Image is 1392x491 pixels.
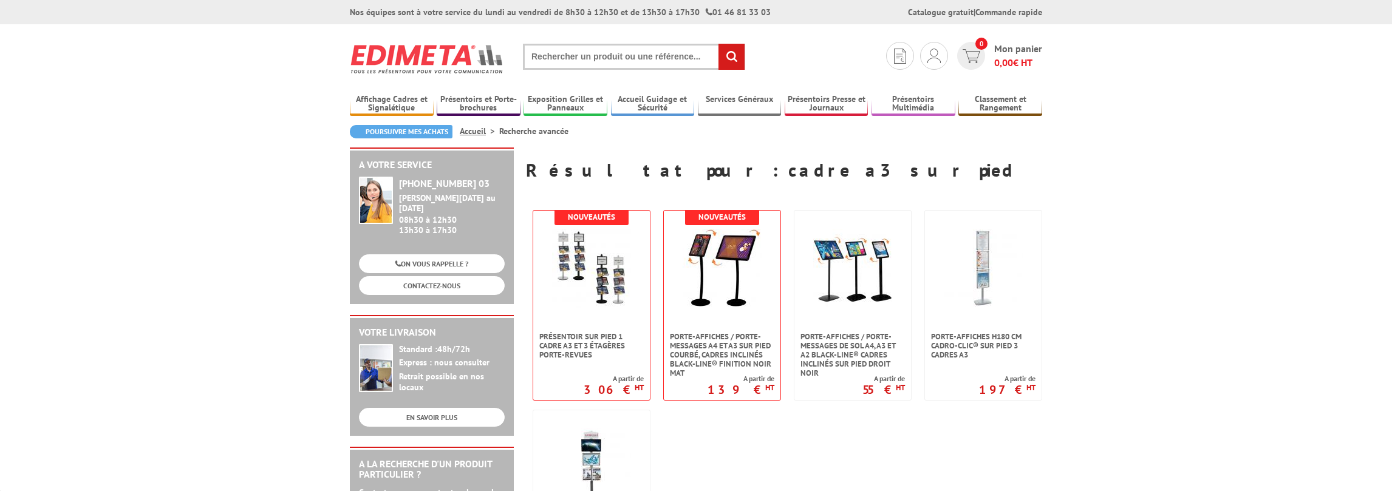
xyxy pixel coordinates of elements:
[788,158,1016,181] span: cadre a3 sur pied
[359,276,505,295] a: CONTACTEZ-NOUS
[813,229,892,308] img: Porte-affiches / Porte-messages de sol A4, A3 et A2 Black-Line® cadres inclinés sur Pied Droit Noir
[460,126,499,137] a: Accueil
[350,125,452,138] a: Poursuivre mes achats
[994,56,1013,69] span: 0,00
[944,229,1023,308] img: Porte-affiches H180 cm Cadro-Clic® sur pied 3 cadres A3
[794,332,911,378] a: Porte-affiches / Porte-messages de sol A4, A3 et A2 Black-Line® cadres inclinés sur Pied Droit Noir
[399,177,490,189] strong: [PHONE_NUMBER] 03
[975,7,1042,18] a: Commande rapide
[523,44,745,70] input: Rechercher un produit ou une référence...
[499,125,568,137] li: Recherche avancée
[437,344,470,354] strong: 48h/72h
[670,332,774,378] span: Porte-affiches / Porte-messages A4 et A3 sur pied courbé, cadres inclinés Black-Line® finition no...
[894,49,906,64] img: devis rapide
[584,386,644,393] p: 306 €
[706,7,771,18] strong: 01 46 81 33 03
[975,38,988,50] span: 0
[635,382,644,393] sup: HT
[958,94,1042,114] a: Classement et Rangement
[359,327,505,338] h2: Votre livraison
[350,6,771,18] div: Nos équipes sont à votre service du lundi au vendredi de 8h30 à 12h30 et de 13h30 à 17h30
[979,374,1035,384] span: A partir de
[963,49,980,63] img: devis rapide
[994,56,1042,70] span: € HT
[908,7,974,18] a: Catalogue gratuit
[350,94,434,114] a: Affichage Cadres et Signalétique
[925,332,1042,359] a: Porte-affiches H180 cm Cadro-Clic® sur pied 3 cadres A3
[1026,382,1035,393] sup: HT
[698,212,746,222] b: Nouveautés
[399,193,505,214] div: [PERSON_NAME][DATE] au [DATE]
[872,94,955,114] a: Présentoirs Multimédia
[568,212,615,222] b: Nouveautés
[399,344,505,355] div: Standard :
[954,42,1042,70] a: devis rapide 0 Mon panier 0,00€ HT
[552,229,631,308] img: Présentoir sur pied 1 cadre A3 et 3 étagères porte-revues
[359,177,393,224] img: widget-service.jpg
[927,49,941,63] img: devis rapide
[979,386,1035,393] p: 197 €
[399,371,505,393] div: Retrait possible en nos locaux
[698,94,782,114] a: Services Généraux
[664,332,780,378] a: Porte-affiches / Porte-messages A4 et A3 sur pied courbé, cadres inclinés Black-Line® finition no...
[539,332,644,359] span: Présentoir sur pied 1 cadre A3 et 3 étagères porte-revues
[359,254,505,273] a: ON VOUS RAPPELLE ?
[611,94,695,114] a: Accueil Guidage et Sécurité
[524,94,607,114] a: Exposition Grilles et Panneaux
[350,36,505,81] img: Edimeta
[800,332,905,378] span: Porte-affiches / Porte-messages de sol A4, A3 et A2 Black-Line® cadres inclinés sur Pied Droit Noir
[718,44,745,70] input: rechercher
[399,357,505,368] div: Express : nous consulter
[765,382,774,393] sup: HT
[862,374,905,384] span: A partir de
[584,374,644,384] span: A partir de
[359,408,505,427] a: EN SAVOIR PLUS
[994,42,1042,70] span: Mon panier
[526,160,1042,180] h2: Résultat pour :
[359,344,393,392] img: widget-livraison.jpg
[908,6,1042,18] div: |
[708,374,774,384] span: A partir de
[785,94,868,114] a: Présentoirs Presse et Journaux
[359,160,505,171] h2: A votre service
[399,193,505,235] div: 08h30 à 12h30 13h30 à 17h30
[896,382,905,393] sup: HT
[862,386,905,393] p: 55 €
[437,94,520,114] a: Présentoirs et Porte-brochures
[931,332,1035,359] span: Porte-affiches H180 cm Cadro-Clic® sur pied 3 cadres A3
[359,459,505,480] h2: A la recherche d'un produit particulier ?
[533,332,650,359] a: Présentoir sur pied 1 cadre A3 et 3 étagères porte-revues
[708,386,774,393] p: 139 €
[683,229,762,308] img: Porte-affiches / Porte-messages A4 et A3 sur pied courbé, cadres inclinés Black-Line® finition no...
